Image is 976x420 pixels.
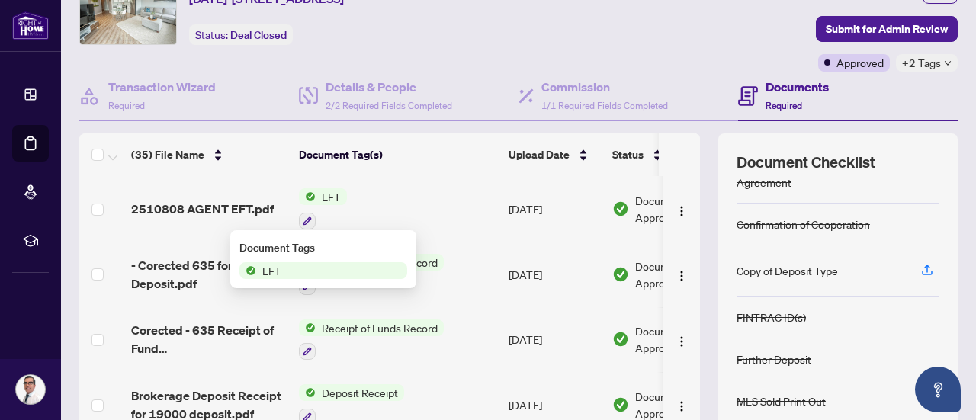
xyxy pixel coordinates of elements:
div: FINTRAC ID(s) [737,309,806,325]
span: EFT [256,262,287,279]
td: [DATE] [502,176,606,242]
span: Upload Date [509,146,570,163]
span: Status [612,146,644,163]
img: Document Status [612,396,629,413]
span: Document Approved [635,258,730,291]
img: Logo [676,205,688,217]
button: Status IconReceipt of Funds Record [299,319,444,361]
img: Profile Icon [16,375,45,404]
img: Document Status [612,331,629,348]
h4: Documents [766,78,829,96]
div: Document Tags [239,239,407,256]
h4: Transaction Wizard [108,78,216,96]
div: Copy of Deposit Type [737,262,838,279]
th: Document Tag(s) [293,133,502,176]
span: Required [108,100,145,111]
img: Status Icon [299,319,316,336]
th: Status [606,133,736,176]
td: [DATE] [502,307,606,373]
img: Status Icon [299,384,316,401]
div: Further Deposit [737,351,811,367]
button: Logo [669,393,694,417]
img: Document Status [612,266,629,283]
span: Submit for Admin Review [826,17,948,41]
span: Deposit Receipt [316,384,404,401]
img: Logo [676,400,688,412]
div: Status: [189,24,293,45]
span: 2510808 AGENT EFT.pdf [131,200,274,218]
button: Submit for Admin Review [816,16,958,42]
span: 2/2 Required Fields Completed [326,100,452,111]
div: Confirmation of Cooperation [737,216,870,232]
button: Logo [669,262,694,287]
span: down [944,59,952,67]
span: Required [766,100,802,111]
button: Status IconEFT [299,188,347,229]
span: EFT [316,188,347,205]
h4: Commission [541,78,668,96]
span: - Corected 635 for 19000 Deposit.pdf [131,256,287,293]
span: Deal Closed [230,28,287,42]
span: +2 Tags [902,54,941,72]
img: logo [12,11,49,40]
span: (35) File Name [131,146,204,163]
button: Open asap [915,367,961,412]
button: Logo [669,197,694,221]
span: Document Checklist [737,152,875,173]
span: Approved [836,54,884,71]
span: Corected - 635 Receipt of Fund [STREET_ADDRESS]pdf [131,321,287,357]
img: Logo [676,270,688,282]
button: Logo [669,327,694,351]
h4: Details & People [326,78,452,96]
img: Logo [676,335,688,348]
span: 1/1 Required Fields Completed [541,100,668,111]
th: Upload Date [502,133,606,176]
th: (35) File Name [125,133,293,176]
img: Document Status [612,200,629,217]
span: Document Approved [635,322,730,356]
span: Receipt of Funds Record [316,319,444,336]
td: [DATE] [502,242,606,307]
span: Document Approved [635,192,730,226]
img: Status Icon [239,262,256,279]
div: MLS Sold Print Out [737,393,826,409]
img: Status Icon [299,188,316,205]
